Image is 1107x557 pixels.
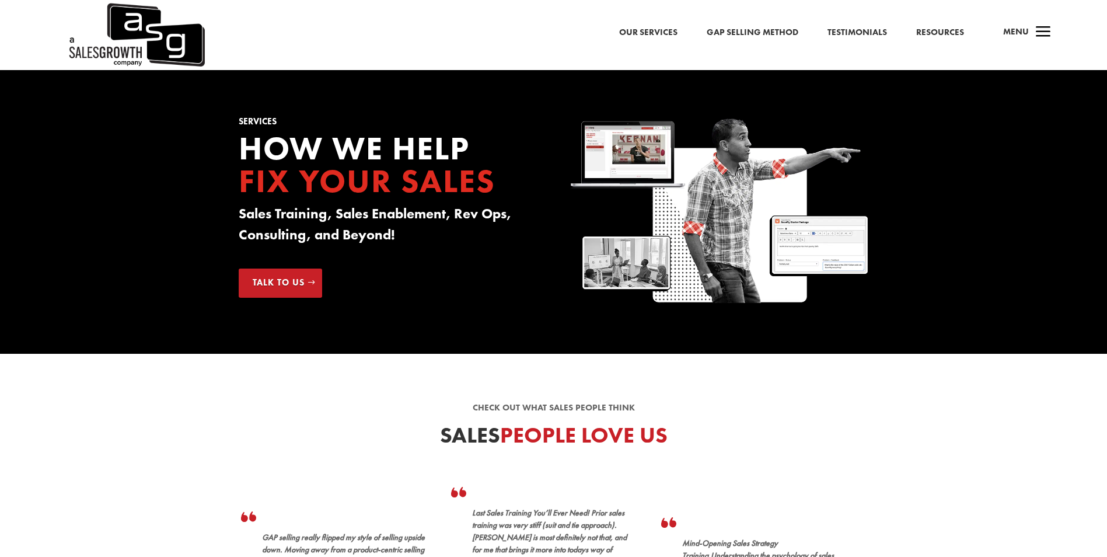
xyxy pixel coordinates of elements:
[571,117,868,307] img: Sales Growth Keenan
[1032,21,1055,44] span: a
[916,25,964,40] a: Resources
[239,117,536,132] h1: Services
[239,132,536,203] h2: How we Help
[239,401,869,415] p: Check out what sales people think
[239,269,322,298] a: Talk to Us
[619,25,678,40] a: Our Services
[1003,26,1029,37] span: Menu
[239,203,536,251] h3: Sales Training, Sales Enablement, Rev Ops, Consulting, and Beyond!
[707,25,798,40] a: Gap Selling Method
[500,421,668,449] span: People Love Us
[239,424,869,452] h2: Sales
[827,25,887,40] a: Testimonials
[239,160,495,202] span: Fix your Sales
